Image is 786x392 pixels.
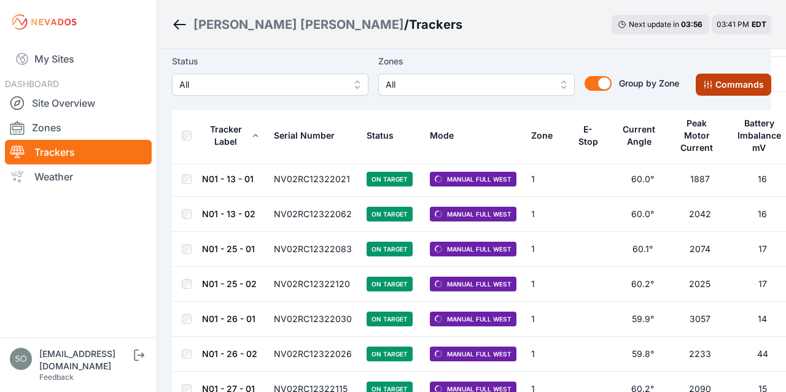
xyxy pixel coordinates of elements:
a: My Sites [5,44,152,74]
label: Zones [378,54,575,69]
span: On Target [367,242,413,256]
span: On Target [367,277,413,291]
button: Commands [696,74,771,96]
a: Feedback [39,372,74,382]
td: 60.2° [614,267,671,302]
span: Manual Full West [430,347,516,361]
div: Zone [531,129,553,142]
span: Manual Full West [430,312,516,326]
nav: Breadcrumb [172,9,462,40]
div: Mode [430,129,454,142]
a: Trackers [5,140,152,164]
button: Tracker Label [202,115,259,156]
td: 1 [524,302,570,337]
td: 60.0° [614,197,671,232]
td: 59.8° [614,337,671,372]
a: Site Overview [5,91,152,115]
span: On Target [367,347,413,361]
button: Zone [531,121,562,150]
span: Next update in [629,20,679,29]
a: N01 - 26 - 02 [202,348,257,359]
td: NV02RC12322062 [267,197,359,232]
span: On Target [367,207,413,221]
td: 1 [524,267,570,302]
td: NV02RC12322026 [267,337,359,372]
span: Manual Full West [430,172,516,186]
td: NV02RC12322030 [267,302,359,337]
td: 2074 [671,232,728,267]
label: Status [172,54,368,69]
td: 2233 [671,337,728,372]
div: Current Angle [621,123,657,148]
span: Group by Zone [619,78,679,88]
span: Manual Full West [430,277,516,291]
td: 2025 [671,267,728,302]
div: Status [367,129,394,142]
a: [PERSON_NAME] [PERSON_NAME] [193,16,404,33]
img: Nevados [10,12,79,32]
td: 1 [524,232,570,267]
a: Zones [5,115,152,140]
td: 1 [524,337,570,372]
button: Peak Motor Current [679,109,721,163]
td: 2042 [671,197,728,232]
div: [EMAIL_ADDRESS][DOMAIN_NAME] [39,348,131,372]
span: 03:41 PM [717,20,749,29]
a: N01 - 25 - 01 [202,244,255,254]
button: Status [367,121,403,150]
span: Manual Full West [430,242,516,256]
button: E-Stop [577,115,607,156]
td: 59.9° [614,302,671,337]
td: NV02RC12322120 [267,267,359,302]
span: On Target [367,312,413,326]
td: 3057 [671,302,728,337]
span: EDT [752,20,766,29]
td: 1 [524,197,570,232]
td: 60.1° [614,232,671,267]
span: Manual Full West [430,207,516,221]
div: E-Stop [577,123,599,148]
td: 1887 [671,162,728,197]
button: All [172,74,368,96]
a: Weather [5,164,152,189]
span: All [386,77,550,92]
a: N01 - 25 - 02 [202,279,257,289]
div: Peak Motor Current [679,117,715,154]
a: N01 - 13 - 01 [202,174,254,184]
div: Tracker Label [202,123,249,148]
a: N01 - 26 - 01 [202,313,255,324]
button: Current Angle [621,115,664,156]
div: 03 : 56 [681,20,703,29]
span: On Target [367,172,413,186]
span: All [179,77,344,92]
div: Serial Number [274,129,335,142]
h3: Trackers [409,16,462,33]
button: All [378,74,575,96]
button: Serial Number [274,121,344,150]
td: 60.0° [614,162,671,197]
td: 1 [524,162,570,197]
img: solarsolutions@nautilussolar.com [10,348,32,370]
div: Battery Imbalance mV [736,117,783,154]
button: Mode [430,121,464,150]
span: DASHBOARD [5,79,59,89]
span: / [404,16,409,33]
td: NV02RC12322083 [267,232,359,267]
a: N01 - 13 - 02 [202,209,255,219]
td: NV02RC12322021 [267,162,359,197]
